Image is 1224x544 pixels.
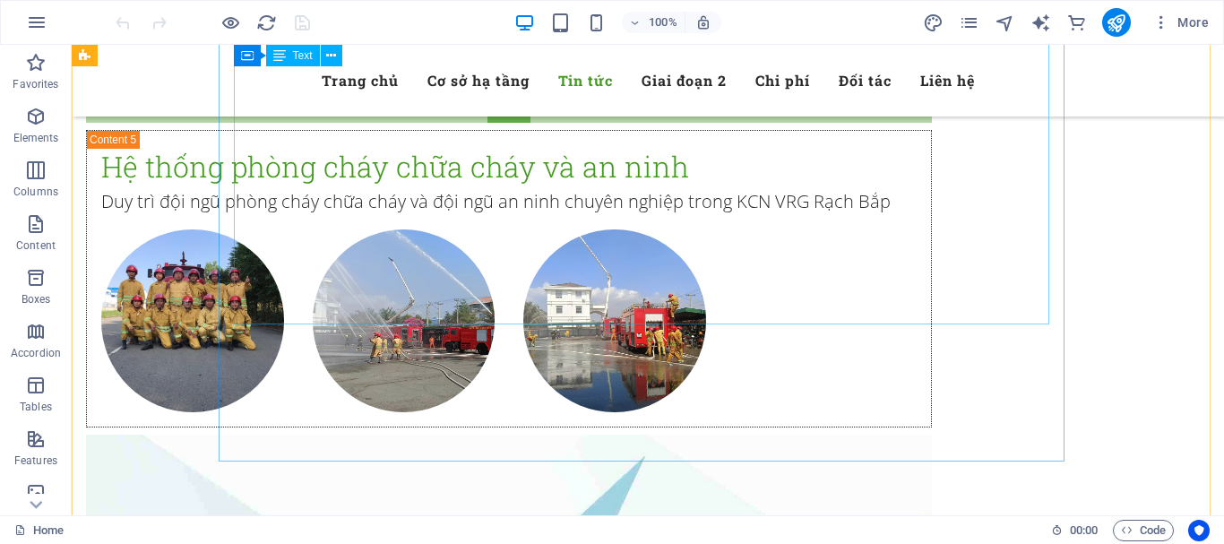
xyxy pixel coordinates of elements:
p: Accordion [11,346,61,360]
a: Click to cancel selection. Double-click to open Pages [14,520,64,541]
i: Navigator [995,13,1015,33]
i: Pages (Ctrl+Alt+S) [959,13,979,33]
button: More [1145,8,1216,37]
span: More [1152,13,1209,31]
button: design [923,12,944,33]
p: Elements [13,131,59,145]
p: Tables [20,400,52,414]
button: Click here to leave preview mode and continue editing [220,12,241,33]
i: Publish [1106,13,1126,33]
h6: Session time [1051,520,1099,541]
h6: 100% [649,12,677,33]
button: navigator [995,12,1016,33]
span: 00 00 [1070,520,1098,541]
button: commerce [1066,12,1088,33]
button: text_generator [1030,12,1052,33]
button: Code [1113,520,1174,541]
p: Columns [13,185,58,199]
i: Design (Ctrl+Alt+Y) [923,13,944,33]
p: Content [16,238,56,253]
i: AI Writer [1030,13,1051,33]
i: Commerce [1066,13,1087,33]
span: Code [1121,520,1166,541]
p: Boxes [22,292,51,307]
button: pages [959,12,980,33]
i: On resize automatically adjust zoom level to fit chosen device. [695,14,711,30]
button: 100% [622,12,685,33]
p: Features [14,453,57,468]
span: Text [293,50,313,61]
button: Usercentrics [1188,520,1210,541]
i: Reload page [256,13,277,33]
button: reload [255,12,277,33]
p: Favorites [13,77,58,91]
button: publish [1102,8,1131,37]
span: : [1082,523,1085,537]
